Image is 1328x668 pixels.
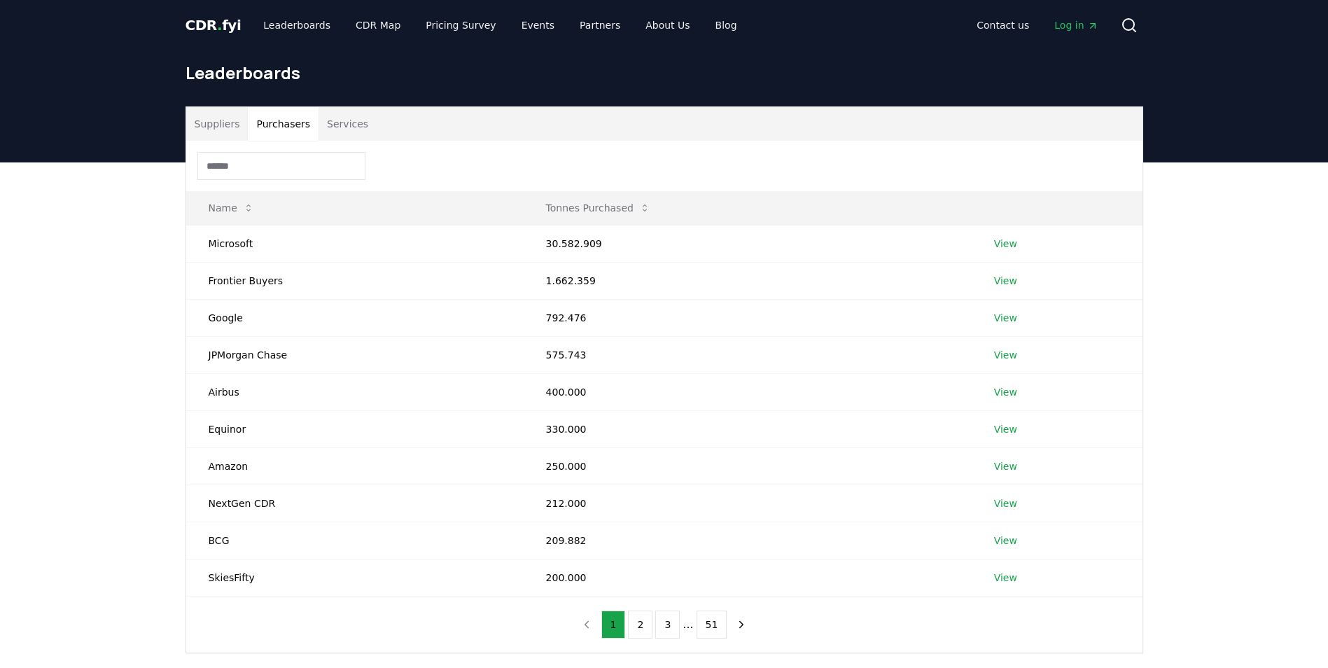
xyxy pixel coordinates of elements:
h1: Leaderboards [186,62,1143,84]
a: View [994,534,1017,548]
td: Equinor [186,410,524,447]
button: 51 [697,611,727,639]
a: View [994,348,1017,362]
td: JPMorgan Chase [186,336,524,373]
a: Events [510,13,566,38]
button: Purchasers [248,107,319,141]
button: 1 [601,611,626,639]
nav: Main [965,13,1109,38]
a: View [994,311,1017,325]
a: Blog [704,13,748,38]
td: 330.000 [524,410,972,447]
a: Pricing Survey [414,13,507,38]
a: View [994,459,1017,473]
a: View [994,571,1017,585]
td: Amazon [186,447,524,485]
td: SkiesFifty [186,559,524,596]
span: Log in [1054,18,1098,32]
td: 575.743 [524,336,972,373]
td: Microsoft [186,225,524,262]
td: NextGen CDR [186,485,524,522]
td: Airbus [186,373,524,410]
button: Suppliers [186,107,249,141]
td: 212.000 [524,485,972,522]
a: Leaderboards [252,13,342,38]
li: ... [683,616,693,633]
nav: Main [252,13,748,38]
td: 200.000 [524,559,972,596]
a: Log in [1043,13,1109,38]
a: View [994,385,1017,399]
span: . [217,17,222,34]
td: 400.000 [524,373,972,410]
button: 2 [628,611,652,639]
td: 30.582.909 [524,225,972,262]
a: View [994,274,1017,288]
td: Google [186,299,524,336]
td: 792.476 [524,299,972,336]
button: 3 [655,611,680,639]
button: Services [319,107,377,141]
a: CDR.fyi [186,15,242,35]
a: About Us [634,13,701,38]
a: Contact us [965,13,1040,38]
a: View [994,422,1017,436]
td: BCG [186,522,524,559]
a: View [994,237,1017,251]
button: Name [197,194,265,222]
button: next page [729,611,753,639]
a: CDR Map [344,13,412,38]
td: 250.000 [524,447,972,485]
td: 1.662.359 [524,262,972,299]
button: Tonnes Purchased [535,194,662,222]
a: Partners [568,13,631,38]
a: View [994,496,1017,510]
td: Frontier Buyers [186,262,524,299]
td: 209.882 [524,522,972,559]
span: CDR fyi [186,17,242,34]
